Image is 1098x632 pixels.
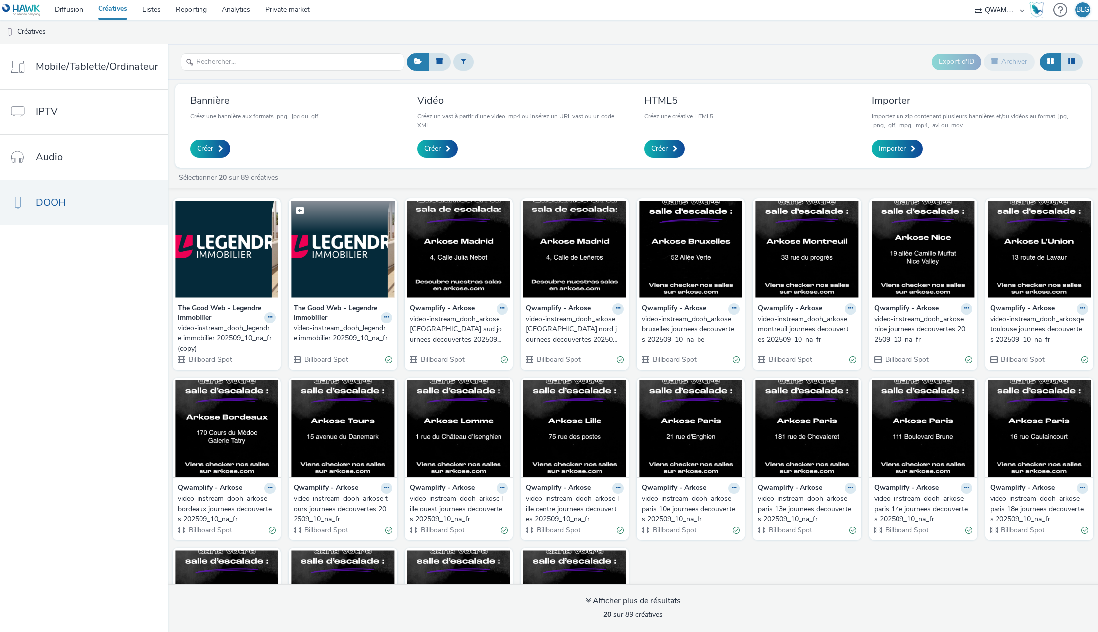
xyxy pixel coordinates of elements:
[407,201,510,298] img: video-instream_dooh_arkose madrid sud journees decouvertes 202509_10_na_es visual
[990,315,1084,345] div: video-instream_dooh_arkosqe toulouse journees decouvertes 202509_10_na_fr
[385,355,392,365] div: Valide
[1081,355,1088,365] div: Valide
[175,380,278,477] img: video-instream_dooh_arkose bordeaux journees decouvertes 202509_10_na_fr visual
[424,144,441,154] span: Créer
[768,355,812,364] span: Billboard Spot
[965,355,972,365] div: Valide
[644,140,685,158] a: Créer
[758,494,852,524] div: video-instream_dooh_arkose paris 13e journees decouvertes 202509_10_na_fr
[420,355,465,364] span: Billboard Spot
[984,53,1035,70] button: Archiver
[642,303,706,315] strong: Qwamplify - Arkose
[178,303,262,323] strong: The Good Web - Legendre Immobilier
[178,173,282,182] a: Sélectionner sur 89 créatives
[536,526,581,535] span: Billboard Spot
[36,105,58,119] span: IPTV
[733,525,740,535] div: Valide
[1029,2,1044,18] img: Hawk Academy
[990,494,1088,524] a: video-instream_dooh_arkose paris 18e journees decouvertes 202509_10_na_fr
[526,315,624,345] a: video-instream_dooh_arkose [GEOGRAPHIC_DATA] nord journees decouvertes 202509_10_na_es
[874,315,972,345] a: video-instream_dooh_arkose nice journees decouvertes 202509_10_na_fr
[417,94,622,107] h3: Vidéo
[294,483,358,494] strong: Qwamplify - Arkose
[417,140,458,158] a: Créer
[872,201,975,298] img: video-instream_dooh_arkose nice journees decouvertes 202509_10_na_fr visual
[188,355,232,364] span: Billboard Spot
[990,303,1055,315] strong: Qwamplify - Arkose
[874,483,939,494] strong: Qwamplify - Arkose
[990,494,1084,524] div: video-instream_dooh_arkose paris 18e journees decouvertes 202509_10_na_fr
[410,494,504,524] div: video-instream_dooh_arkose lille ouest journees decouvertes 202509_10_na_fr
[178,323,276,354] a: video-instream_dooh_legendre immobilier 202509_10_na_fr (copy)
[884,355,929,364] span: Billboard Spot
[303,526,348,535] span: Billboard Spot
[269,525,276,535] div: Valide
[644,94,715,107] h3: HTML5
[639,380,742,477] img: video-instream_dooh_arkose paris 10e journees decouvertes 202509_10_na_fr visual
[990,483,1055,494] strong: Qwamplify - Arkose
[849,525,856,535] div: Valide
[874,303,939,315] strong: Qwamplify - Arkose
[36,150,63,164] span: Audio
[617,525,624,535] div: Valide
[523,380,626,477] img: video-instream_dooh_arkose lille centre journees decouvertes 202509_10_na_fr visual
[1000,355,1045,364] span: Billboard Spot
[181,53,404,71] input: Rechercher...
[1029,2,1048,18] a: Hawk Academy
[874,494,972,524] a: video-instream_dooh_arkose paris 14e journees decouvertes 202509_10_na_fr
[501,355,508,365] div: Valide
[884,526,929,535] span: Billboard Spot
[879,144,906,154] span: Importer
[874,494,968,524] div: video-instream_dooh_arkose paris 14e journees decouvertes 202509_10_na_fr
[642,494,736,524] div: video-instream_dooh_arkose paris 10e journees decouvertes 202509_10_na_fr
[303,355,348,364] span: Billboard Spot
[219,173,227,182] strong: 20
[526,303,591,315] strong: Qwamplify - Arkose
[642,494,740,524] a: video-instream_dooh_arkose paris 10e journees decouvertes 202509_10_na_fr
[501,525,508,535] div: Valide
[526,483,591,494] strong: Qwamplify - Arkose
[874,315,968,345] div: video-instream_dooh_arkose nice journees decouvertes 202509_10_na_fr
[652,526,697,535] span: Billboard Spot
[758,315,856,345] a: video-instream_dooh_arkose montreuil journees decouvertes 202509_10_na_fr
[642,315,740,345] a: video-instream_dooh_arkose bruxelles journees decouvertes 202509_10_na_be
[1040,53,1061,70] button: Grille
[294,494,392,524] a: video-instream_dooh_arkose tours journees decouvertes 202509_10_na_fr
[644,112,715,121] p: Créez une créative HTML5.
[178,483,242,494] strong: Qwamplify - Arkose
[1076,2,1089,17] div: BLG
[758,315,852,345] div: video-instream_dooh_arkose montreuil journees decouvertes 202509_10_na_fr
[758,303,822,315] strong: Qwamplify - Arkose
[586,595,681,607] div: Afficher plus de résultats
[872,380,975,477] img: video-instream_dooh_arkose paris 14e journees decouvertes 202509_10_na_fr visual
[36,59,158,74] span: Mobile/Tablette/Ordinateur
[755,380,858,477] img: video-instream_dooh_arkose paris 13e journees decouvertes 202509_10_na_fr visual
[197,144,213,154] span: Créer
[758,494,856,524] a: video-instream_dooh_arkose paris 13e journees decouvertes 202509_10_na_fr
[294,303,378,323] strong: The Good Web - Legendre Immobilier
[642,483,706,494] strong: Qwamplify - Arkose
[178,494,272,524] div: video-instream_dooh_arkose bordeaux journees decouvertes 202509_10_na_fr
[178,494,276,524] a: video-instream_dooh_arkose bordeaux journees decouvertes 202509_10_na_fr
[872,140,923,158] a: Importer
[990,315,1088,345] a: video-instream_dooh_arkosqe toulouse journees decouvertes 202509_10_na_fr
[190,112,320,121] p: Créez une bannière aux formats .png, .jpg ou .gif.
[5,27,15,37] img: dooh
[2,4,41,16] img: undefined Logo
[291,201,394,298] img: video-instream_dooh_legendre immobilier 202509_10_na_fr visual
[758,483,822,494] strong: Qwamplify - Arkose
[294,323,388,344] div: video-instream_dooh_legendre immobilier 202509_10_na_fr
[407,380,510,477] img: video-instream_dooh_arkose lille ouest journees decouvertes 202509_10_na_fr visual
[651,144,668,154] span: Créer
[932,54,981,70] button: Export d'ID
[175,201,278,298] img: video-instream_dooh_legendre immobilier 202509_10_na_fr (copy) visual
[639,201,742,298] img: video-instream_dooh_arkose bruxelles journees decouvertes 202509_10_na_be visual
[410,315,504,345] div: video-instream_dooh_arkose [GEOGRAPHIC_DATA] sud journees decouvertes 202509_10_na_es
[526,315,620,345] div: video-instream_dooh_arkose [GEOGRAPHIC_DATA] nord journees decouvertes 202509_10_na_es
[526,494,620,524] div: video-instream_dooh_arkose lille centre journees decouvertes 202509_10_na_fr
[965,525,972,535] div: Valide
[190,94,320,107] h3: Bannière
[1061,53,1083,70] button: Liste
[1081,525,1088,535] div: Valide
